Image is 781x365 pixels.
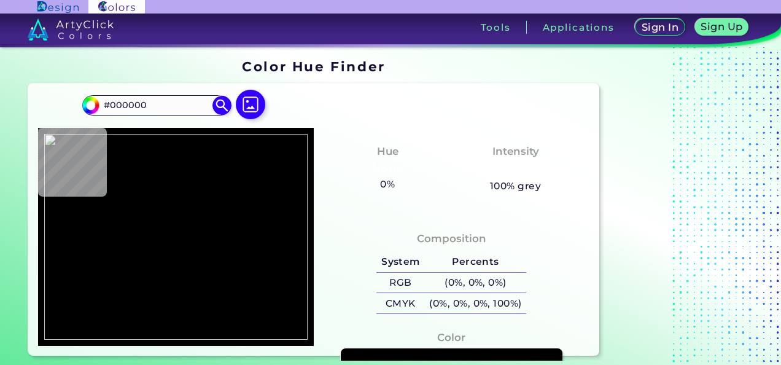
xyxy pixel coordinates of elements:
[44,134,308,340] img: 2af90791-2575-4015-ae61-b2eeaef80acc
[376,273,424,293] h5: RGB
[702,22,742,31] h5: Sign Up
[376,252,424,272] h5: System
[492,143,539,160] h4: Intensity
[490,178,541,194] h5: 100% grey
[543,23,615,32] h3: Applications
[495,162,536,176] h3: None
[28,18,114,41] img: logo_artyclick_colors_white.svg
[481,23,511,32] h3: Tools
[212,96,231,114] img: icon search
[375,176,399,192] h5: 0%
[697,19,747,35] a: Sign Up
[376,293,424,313] h5: CMYK
[37,1,79,13] img: ArtyClick Design logo
[236,90,265,119] img: icon picture
[604,55,758,361] iframe: Advertisement
[425,252,527,272] h5: Percents
[437,329,465,347] h4: Color
[367,162,408,176] h3: None
[637,19,683,35] a: Sign In
[425,273,527,293] h5: (0%, 0%, 0%)
[425,293,527,313] h5: (0%, 0%, 0%, 100%)
[99,97,214,114] input: type color..
[377,143,398,160] h4: Hue
[417,230,486,248] h4: Composition
[643,23,677,32] h5: Sign In
[242,57,385,76] h1: Color Hue Finder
